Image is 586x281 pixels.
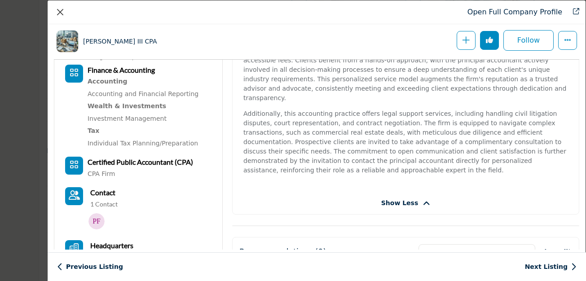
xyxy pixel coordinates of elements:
button: Headquarter icon [65,240,83,258]
div: Wealth management, retirement planning, investing strategies [88,100,198,112]
a: Individual Tax Planning/Preparation [88,140,198,147]
button: Close [54,6,66,18]
a: Next Listing [525,262,577,272]
b: Headquarters [90,240,133,251]
a: Redirect to paul-e-forsythe-iii-cpa [567,7,579,18]
b: Finance & Accounting [88,66,155,74]
button: Category Icon [65,65,83,83]
a: Redirect to paul-e-forsythe-iii-cpa [467,8,562,16]
a: Contact [90,187,115,198]
button: All Users [419,244,535,260]
a: Accounting [88,75,198,88]
a: Link of redirect to contact page [65,187,83,205]
img: Paul F. [88,213,105,229]
p: Additionally, this accounting practice offers legal support services, including handling civil li... [243,109,568,175]
a: View All [540,247,572,257]
button: More Options [558,31,577,50]
a: Tax [88,125,198,137]
span: Show Less [381,198,419,208]
div: Financial statements, bookkeeping, auditing [88,75,198,88]
a: Wealth & Investments [88,100,198,112]
a: 1 Contact [90,200,118,209]
h3: All Users [423,248,448,257]
a: Investment Management [88,115,167,122]
div: Business and individual tax services [88,125,198,137]
img: paul-e-forsythe-iii-cpa logo [56,30,79,53]
a: Certified Public Accountant (CPA) [88,159,193,166]
a: CPA Firm [88,170,115,177]
p: Operating within the tri-state area, this accounting firm offers a comprehensive range of service... [243,27,568,103]
b: Contact [90,188,115,197]
h2: Recommendations (0) [239,247,326,257]
a: Accounting and Financial Reporting [88,90,198,97]
button: Follow [503,30,554,51]
a: Previous Listing [57,262,123,272]
button: Category Icon [65,157,83,175]
h1: [PERSON_NAME] III CPA [83,38,157,45]
b: Certified Public Accountant (CPA) [88,158,193,166]
button: Contact-Employee Icon [65,187,83,205]
a: Finance & Accounting [88,67,155,74]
